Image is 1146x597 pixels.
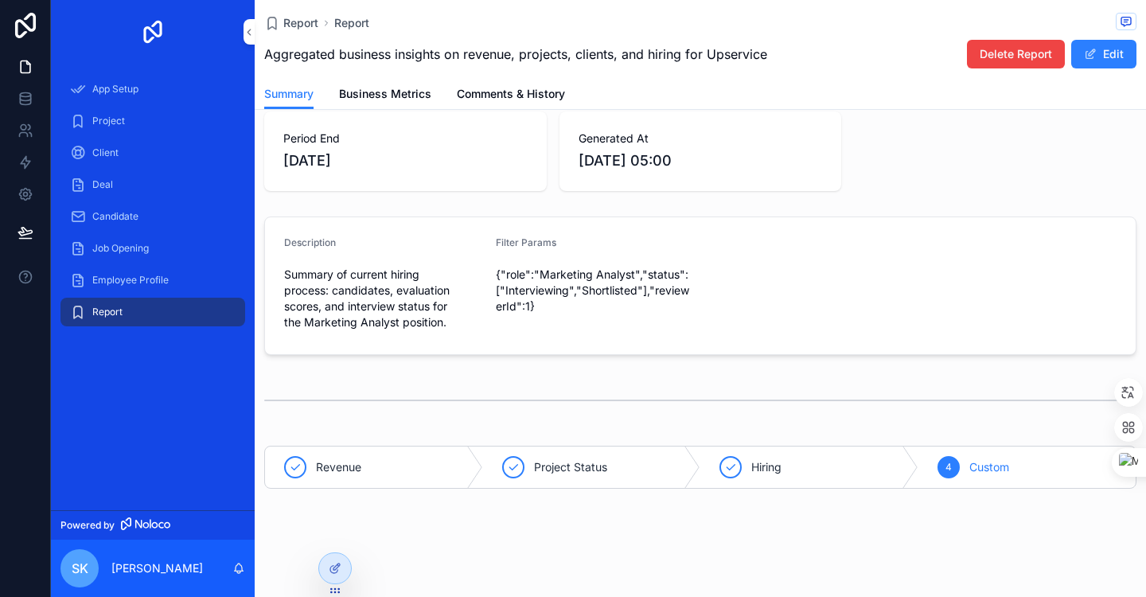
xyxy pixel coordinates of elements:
[51,510,255,540] a: Powered by
[92,115,125,127] span: Project
[496,267,695,314] span: {"role":"Marketing Analyst","status":["Interviewing","Shortlisted"],"reviewerId":1}
[60,75,245,103] a: App Setup
[72,559,88,578] span: SK
[92,83,138,96] span: App Setup
[283,150,528,172] span: [DATE]
[92,146,119,159] span: Client
[283,131,528,146] span: Period End
[457,86,565,102] span: Comments & History
[579,150,823,172] span: [DATE] 05:00
[60,139,245,167] a: Client
[264,15,318,31] a: Report
[60,266,245,295] a: Employee Profile
[264,45,767,64] span: Aggregated business insights on revenue, projects, clients, and hiring for Upservice
[339,86,431,102] span: Business Metrics
[967,40,1065,68] button: Delete Report
[60,107,245,135] a: Project
[92,242,149,255] span: Job Opening
[60,170,245,199] a: Deal
[60,519,115,532] span: Powered by
[92,178,113,191] span: Deal
[980,46,1052,62] span: Delete Report
[1071,40,1136,68] button: Edit
[60,298,245,326] a: Report
[579,131,823,146] span: Generated At
[496,236,556,248] span: Filter Params
[264,86,314,102] span: Summary
[969,459,1009,475] span: Custom
[284,236,336,248] span: Description
[284,267,483,330] span: Summary of current hiring process: candidates, evaluation scores, and interview status for the Ma...
[92,274,169,287] span: Employee Profile
[339,80,431,111] a: Business Metrics
[92,210,138,223] span: Candidate
[60,202,245,231] a: Candidate
[534,459,607,475] span: Project Status
[283,15,318,31] span: Report
[334,15,369,31] a: Report
[316,459,361,475] span: Revenue
[60,234,245,263] a: Job Opening
[751,459,782,475] span: Hiring
[945,461,952,474] span: 4
[140,19,166,45] img: App logo
[51,64,255,347] div: scrollable content
[111,560,203,576] p: [PERSON_NAME]
[264,80,314,110] a: Summary
[92,306,123,318] span: Report
[457,80,565,111] a: Comments & History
